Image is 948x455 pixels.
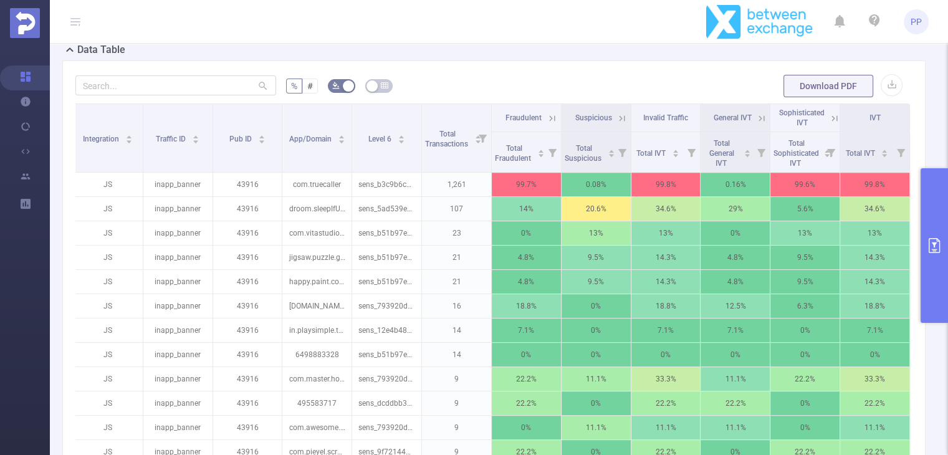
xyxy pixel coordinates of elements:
i: icon: caret-up [258,133,265,137]
p: 18.8% [631,294,701,318]
p: 11.1% [701,416,770,439]
p: 0% [562,391,631,415]
p: 107 [422,197,491,221]
p: 18.8% [840,294,909,318]
p: sens_dcddbb35-d180-407a-bead-371a6d7106d1 [352,391,421,415]
p: inapp_banner [143,173,213,196]
p: 5.6% [770,197,840,221]
p: 14 [422,343,491,366]
p: 0.08% [562,173,631,196]
p: 11.1% [701,367,770,391]
p: 0% [492,343,561,366]
p: 43916 [213,246,282,269]
p: JS [74,173,143,196]
span: Total General IVT [709,139,734,168]
span: Suspicious [575,113,612,122]
i: icon: caret-down [537,152,544,156]
p: 34.6% [631,197,701,221]
p: 4.8% [701,270,770,294]
p: happy.paint.coloring.color.number [282,270,352,294]
p: sens_793920dd63df4f31ea9d214601db7bdb [352,367,421,391]
p: 12.5% [701,294,770,318]
span: % [291,81,297,91]
p: 0% [631,343,701,366]
p: in.playsimple.tripcross [282,318,352,342]
p: 43916 [213,294,282,318]
span: Invalid Traffic [643,113,688,122]
span: Total Suspicious [565,144,603,163]
p: 14.3% [840,246,909,269]
p: 0% [770,416,840,439]
i: icon: bg-colors [332,82,340,89]
p: 14.3% [840,270,909,294]
i: icon: caret-down [744,152,751,156]
p: sens_b51b97e00c4311ed932b0537b80d5e5f [352,270,421,294]
p: 20.6% [562,197,631,221]
p: sens_b3c9b6ca-e36d-4c99-9983-a3d59a00724w [352,173,421,196]
input: Search... [75,75,276,95]
p: sens_793920dd63df4f31ea9d214601db7bdb [352,416,421,439]
p: 9.5% [770,246,840,269]
p: inapp_banner [143,246,213,269]
p: 99.6% [770,173,840,196]
p: 7.1% [701,318,770,342]
i: icon: caret-up [672,148,679,151]
p: inapp_banner [143,318,213,342]
i: icon: caret-down [258,138,265,142]
div: Sort [192,133,199,141]
p: 0% [562,294,631,318]
p: JS [74,416,143,439]
p: JS [74,294,143,318]
p: 6.3% [770,294,840,318]
i: Filter menu [682,132,700,172]
i: icon: caret-down [398,138,405,142]
i: icon: caret-down [338,138,345,142]
p: 0% [770,343,840,366]
div: Sort [258,133,266,141]
span: Fraudulent [505,113,542,122]
p: 22.2% [631,391,701,415]
p: 43916 [213,318,282,342]
p: 43916 [213,221,282,245]
i: icon: caret-up [608,148,615,151]
p: JS [74,270,143,294]
p: JS [74,221,143,245]
p: 11.1% [840,416,909,439]
p: 22.2% [492,367,561,391]
p: 9.5% [562,246,631,269]
p: 22.2% [840,391,909,415]
span: App/Domain [289,135,333,143]
p: 43916 [213,416,282,439]
span: Integration [83,135,121,143]
i: Filter menu [822,132,840,172]
div: Sort [881,148,888,155]
p: 43916 [213,270,282,294]
p: [DOMAIN_NAME] [282,294,352,318]
p: JS [74,318,143,342]
p: inapp_banner [143,343,213,366]
p: 21 [422,270,491,294]
p: 99.8% [631,173,701,196]
p: inapp_banner [143,197,213,221]
span: Total Transactions [425,130,470,148]
p: 13% [562,221,631,245]
p: 14% [492,197,561,221]
p: com.awesome.puzzlehexasort [282,416,352,439]
i: Filter menu [543,132,561,172]
div: Sort [608,148,615,155]
i: icon: caret-up [126,133,133,137]
i: icon: caret-up [338,133,345,137]
span: Level 6 [368,135,393,143]
span: PP [911,9,922,34]
span: Total Sophisticated IVT [773,139,819,168]
p: 7.1% [631,318,701,342]
span: General IVT [714,113,752,122]
p: sens_b51b97e00c4311ed932b0537b80d5e5f [352,246,421,269]
p: 6498883328 [282,343,352,366]
div: Sort [125,133,133,141]
p: 14.3% [631,246,701,269]
p: 0% [701,343,770,366]
p: inapp_banner [143,221,213,245]
i: icon: caret-down [126,138,133,142]
i: Filter menu [752,132,770,172]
